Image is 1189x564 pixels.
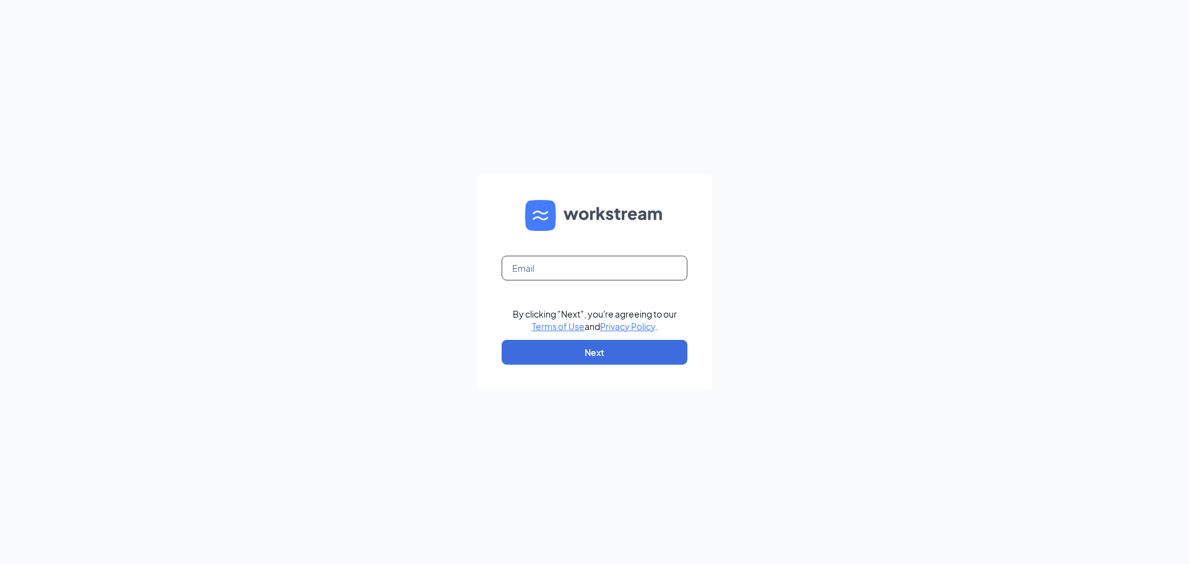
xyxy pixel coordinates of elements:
[513,308,677,332] div: By clicking "Next", you're agreeing to our and .
[502,256,687,280] input: Email
[600,321,655,332] a: Privacy Policy
[525,200,664,231] img: WS logo and Workstream text
[502,340,687,365] button: Next
[532,321,585,332] a: Terms of Use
